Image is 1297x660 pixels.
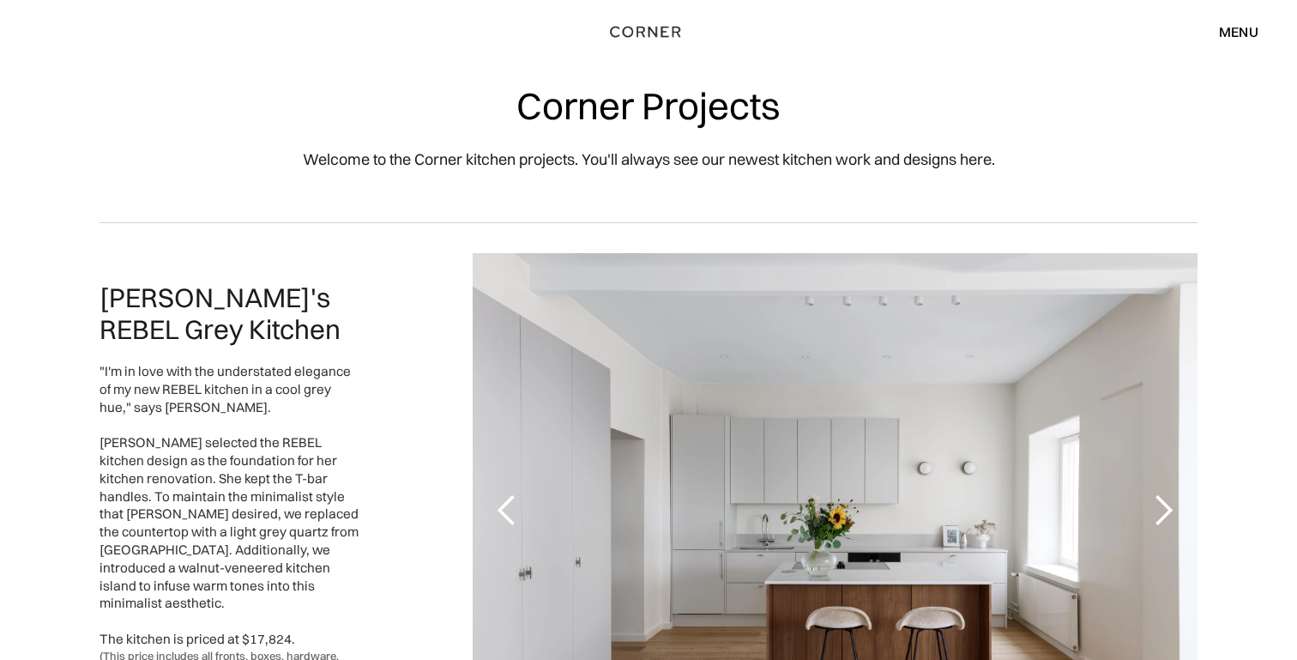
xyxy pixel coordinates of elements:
p: Welcome to the Corner kitchen projects. You'll always see our newest kitchen work and designs here. [303,148,995,171]
a: home [599,21,697,43]
h1: Corner Projects [516,86,781,126]
h2: [PERSON_NAME]'s REBEL Grey Kitchen [100,282,359,347]
div: menu [1219,25,1258,39]
div: menu [1202,17,1258,46]
div: "I'm in love with the understated elegance of my new REBEL kitchen in a cool grey hue," says [PER... [100,363,359,649]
